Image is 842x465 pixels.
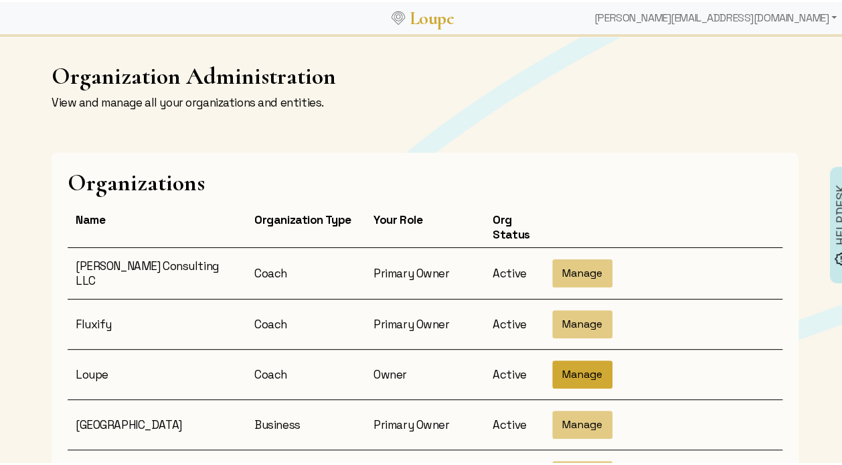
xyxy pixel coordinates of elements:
button: Manage [552,358,612,387]
h1: Organization Administration [52,60,417,88]
div: Coach [246,315,365,330]
div: Org Status [485,210,544,240]
button: Manage [552,257,612,285]
div: Active [485,264,544,279]
div: [GEOGRAPHIC_DATA] [68,415,246,430]
div: Active [485,415,544,430]
div: Coach [246,264,365,279]
button: Manage [552,308,612,336]
div: Your Role [365,210,485,240]
div: Coach [246,365,365,380]
div: Primary Owner [365,415,485,430]
div: Primary Owner [365,315,485,330]
div: Fluxify [68,315,246,330]
button: Manage [552,409,612,437]
div: Business [246,415,365,430]
div: Loupe [68,365,246,380]
div: [PERSON_NAME][EMAIL_ADDRESS][DOMAIN_NAME] [589,3,842,29]
div: Active [485,315,544,330]
div: [PERSON_NAME] Consulting LLC [68,257,246,286]
div: Name [68,210,246,240]
div: Owner [365,365,485,380]
div: Active [485,365,544,380]
div: Primary Owner [365,264,485,279]
h1: Organizations [68,167,782,194]
p: View and manage all your organizations and entities. [52,93,417,108]
a: Loupe [405,4,458,29]
img: Loupe Logo [392,9,405,23]
div: Organization Type [246,210,365,240]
